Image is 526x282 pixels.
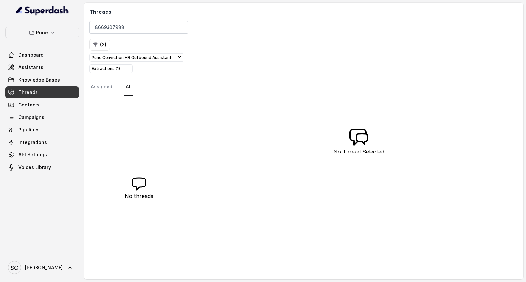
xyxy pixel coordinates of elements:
[18,52,44,58] span: Dashboard
[18,64,43,71] span: Assistants
[89,53,184,62] button: Pune Conviction HR Outbound Assistant
[5,111,79,123] a: Campaigns
[36,29,48,36] p: Pune
[89,78,188,96] nav: Tabs
[25,264,63,271] span: [PERSON_NAME]
[18,127,40,133] span: Pipelines
[18,89,38,96] span: Threads
[11,264,18,271] text: SC
[124,78,133,96] a: All
[5,124,79,136] a: Pipelines
[92,65,120,72] div: Extractions ( 1 )
[18,102,40,108] span: Contacts
[16,5,69,16] img: light.svg
[5,149,79,161] a: API Settings
[125,192,153,200] p: No threads
[89,78,114,96] a: Assigned
[5,86,79,98] a: Threads
[18,164,51,171] span: Voices Library
[5,161,79,173] a: Voices Library
[5,49,79,61] a: Dashboard
[5,61,79,73] a: Assistants
[18,152,47,158] span: API Settings
[5,27,79,38] button: Pune
[89,8,188,16] h2: Threads
[5,136,79,148] a: Integrations
[89,21,188,34] input: Search by Call ID or Phone Number
[18,77,60,83] span: Knowledge Bases
[18,114,44,121] span: Campaigns
[5,99,79,111] a: Contacts
[5,258,79,277] a: [PERSON_NAME]
[18,139,47,146] span: Integrations
[89,39,110,51] button: (2)
[333,148,384,155] p: No Thread Selected
[5,74,79,86] a: Knowledge Bases
[92,54,172,61] p: Pune Conviction HR Outbound Assistant
[89,64,133,73] button: Extractions (1)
